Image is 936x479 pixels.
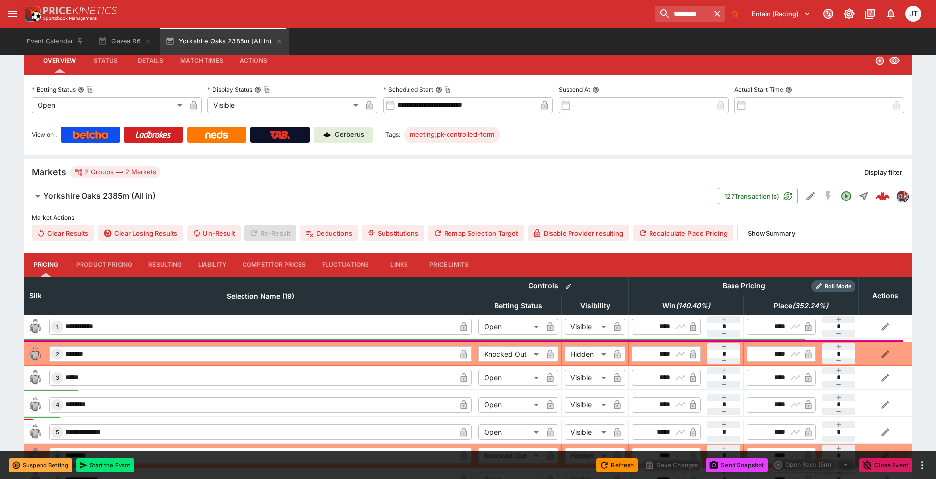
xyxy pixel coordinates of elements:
[651,300,721,312] span: Win(140.40%)
[484,300,553,312] span: Betting Status
[32,166,66,178] h5: Markets
[562,280,575,293] button: Bulk edit
[92,28,157,55] button: Gavea R6
[706,458,768,472] button: Send Snapshot
[889,55,900,67] svg: Visible
[882,5,899,23] button: Notifications
[54,351,61,358] span: 2
[718,188,798,204] button: 127Transaction(s)
[32,210,904,225] label: Market Actions
[785,86,792,93] button: Actual Start Time
[428,225,524,241] button: Remap Selection Target
[719,280,769,292] div: Base Pricing
[855,187,873,205] button: Straight
[840,190,852,202] svg: Open
[763,300,839,312] span: Place(352.24%)
[54,429,61,436] span: 5
[27,370,43,386] img: blank-silk.png
[314,127,373,143] a: Cerberus
[140,253,190,277] button: Resulting
[36,49,83,73] button: Overview
[905,6,921,22] div: Josh Tanner
[74,166,156,178] div: 2 Groups 2 Markets
[875,56,885,66] svg: Open
[746,6,816,22] button: Select Tenant
[27,448,43,464] img: blank-silk.png
[859,458,912,472] button: Close Event
[792,300,828,312] em: ( 352.24 %)
[565,319,610,335] div: Visible
[244,225,296,241] span: Re-Result
[821,282,855,291] span: Roll Mode
[190,253,235,277] button: Liability
[231,49,276,73] button: Actions
[235,253,314,277] button: Competitor Prices
[160,28,289,55] button: Yorkshire Oaks 2385m (All in)
[873,186,893,206] a: 6c825270-4060-4422-ae7a-5ae2605ecce9
[404,130,500,140] span: meeting:pk-controlled-form
[570,300,621,312] span: Visibility
[9,458,72,472] button: Suspend Betting
[135,131,171,139] img: Ladbrokes
[54,323,61,330] span: 1
[772,458,855,472] div: split button
[362,225,424,241] button: Substitutions
[385,127,400,143] label: Tags:
[596,458,638,472] button: Refresh
[404,127,500,143] div: Betting Target: cerberus
[216,290,305,302] span: Selection Name (19)
[861,5,879,23] button: Documentation
[4,5,22,23] button: open drawer
[205,131,228,139] img: Neds
[876,189,890,203] img: logo-cerberus--red.svg
[633,225,733,241] button: Recalculate Place Pricing
[73,131,108,139] img: Betcha
[478,319,542,335] div: Open
[565,346,610,362] div: Hidden
[819,187,837,205] button: SGM Disabled
[876,189,890,203] div: 6c825270-4060-4422-ae7a-5ae2605ecce9
[478,424,542,440] div: Open
[21,28,90,55] button: Event Calendar
[32,85,76,94] p: Betting Status
[263,86,270,93] button: Copy To Clipboard
[27,319,43,335] img: blank-silk.png
[27,346,43,362] img: blank-silk.png
[83,49,128,73] button: Status
[837,187,855,205] button: Open
[43,16,97,21] img: Sportsbook Management
[54,374,61,381] span: 3
[32,127,57,143] label: View on :
[314,253,377,277] button: Fluctuations
[187,225,240,241] button: Un-Result
[742,225,801,241] button: ShowSummary
[565,448,610,464] div: Hidden
[421,253,477,277] button: Price Limits
[528,225,629,241] button: Disable Provider resulting
[811,280,855,292] div: Show/hide Price Roll mode configuration.
[435,86,442,93] button: Scheduled StartCopy To Clipboard
[27,397,43,413] img: blank-silk.png
[300,225,358,241] button: Deductions
[902,3,924,25] button: Josh Tanner
[335,130,364,140] p: Cerberus
[323,131,331,139] img: Cerberus
[840,5,858,23] button: Toggle light/dark mode
[78,86,84,93] button: Betting StatusCopy To Clipboard
[24,277,46,315] th: Silk
[22,4,41,24] img: PriceKinetics Logo
[98,225,183,241] button: Clear Losing Results
[377,253,421,277] button: Links
[270,131,290,139] img: TabNZ
[897,191,908,201] img: pricekinetics
[54,401,61,408] span: 4
[207,85,252,94] p: Display Status
[734,85,783,94] p: Actual Start Time
[27,424,43,440] img: blank-silk.png
[254,86,261,93] button: Display StatusCopy To Clipboard
[676,300,710,312] em: ( 140.40 %)
[32,225,94,241] button: Clear Results
[478,346,542,362] div: Knocked Out
[172,49,231,73] button: Match Times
